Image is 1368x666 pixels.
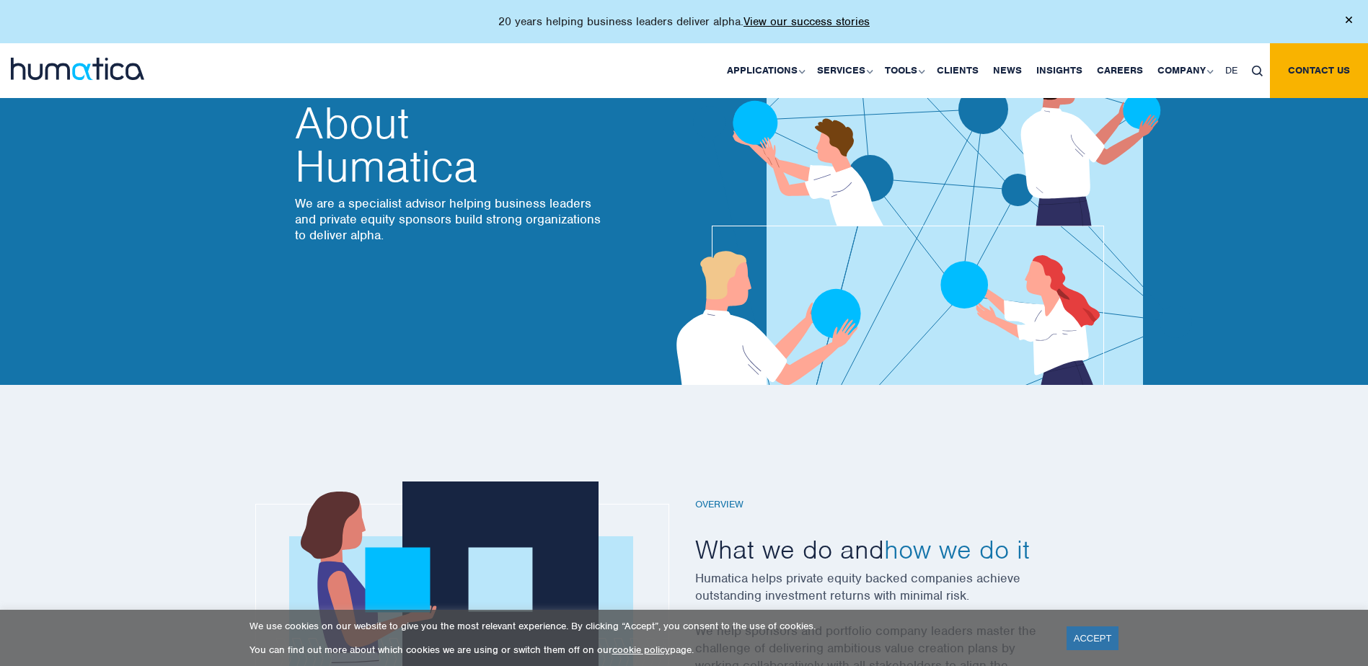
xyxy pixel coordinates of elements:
a: View our success stories [743,14,870,29]
a: Careers [1090,43,1150,98]
a: Services [810,43,878,98]
h2: What we do and [695,533,1085,566]
a: News [986,43,1029,98]
a: Company [1150,43,1218,98]
a: Contact us [1270,43,1368,98]
span: About [295,102,605,145]
p: We use cookies on our website to give you the most relevant experience. By clicking “Accept”, you... [250,620,1049,632]
a: ACCEPT [1067,626,1119,650]
a: Applications [720,43,810,98]
a: cookie policy [612,644,670,656]
img: logo [11,58,144,80]
a: Tools [878,43,930,98]
span: DE [1225,64,1237,76]
img: search_icon [1252,66,1263,76]
p: Humatica helps private equity backed companies achieve outstanding investment returns with minima... [695,569,1085,622]
h6: Overview [695,499,1085,511]
a: Insights [1029,43,1090,98]
a: Clients [930,43,986,98]
p: We are a specialist advisor helping business leaders and private equity sponsors build strong org... [295,195,605,243]
p: 20 years helping business leaders deliver alpha. [498,14,870,29]
p: You can find out more about which cookies we are using or switch them off on our page. [250,644,1049,656]
span: how we do it [884,533,1030,566]
a: DE [1218,43,1245,98]
h2: Humatica [295,102,605,188]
